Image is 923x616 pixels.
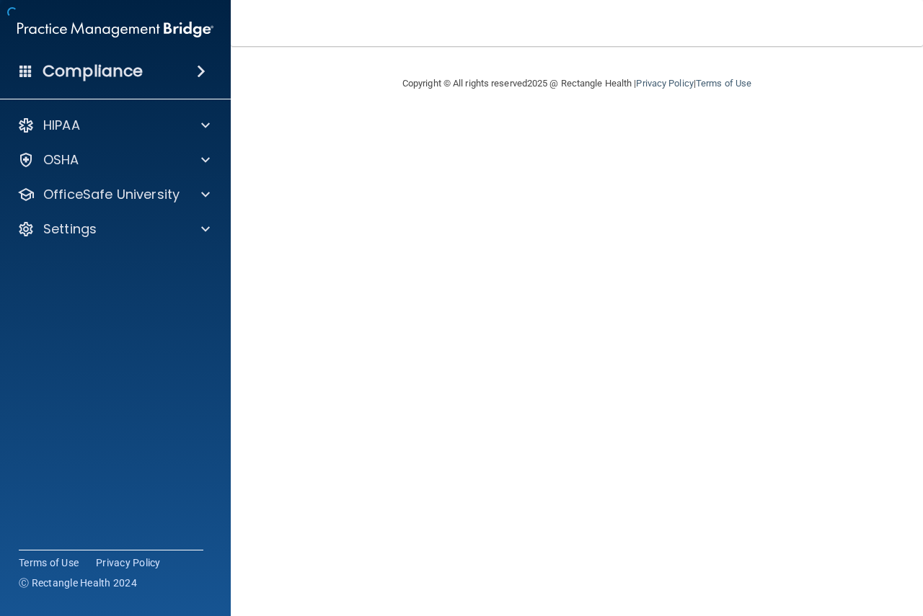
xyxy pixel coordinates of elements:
[43,151,79,169] p: OSHA
[17,151,210,169] a: OSHA
[17,186,210,203] a: OfficeSafe University
[17,220,210,238] a: Settings
[19,576,137,590] span: Ⓒ Rectangle Health 2024
[314,61,840,107] div: Copyright © All rights reserved 2025 @ Rectangle Health | |
[696,78,751,89] a: Terms of Use
[43,220,97,238] p: Settings
[19,555,79,570] a: Terms of Use
[43,61,143,81] h4: Compliance
[96,555,161,570] a: Privacy Policy
[43,117,80,134] p: HIPAA
[43,186,180,203] p: OfficeSafe University
[17,15,213,44] img: PMB logo
[17,117,210,134] a: HIPAA
[636,78,693,89] a: Privacy Policy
